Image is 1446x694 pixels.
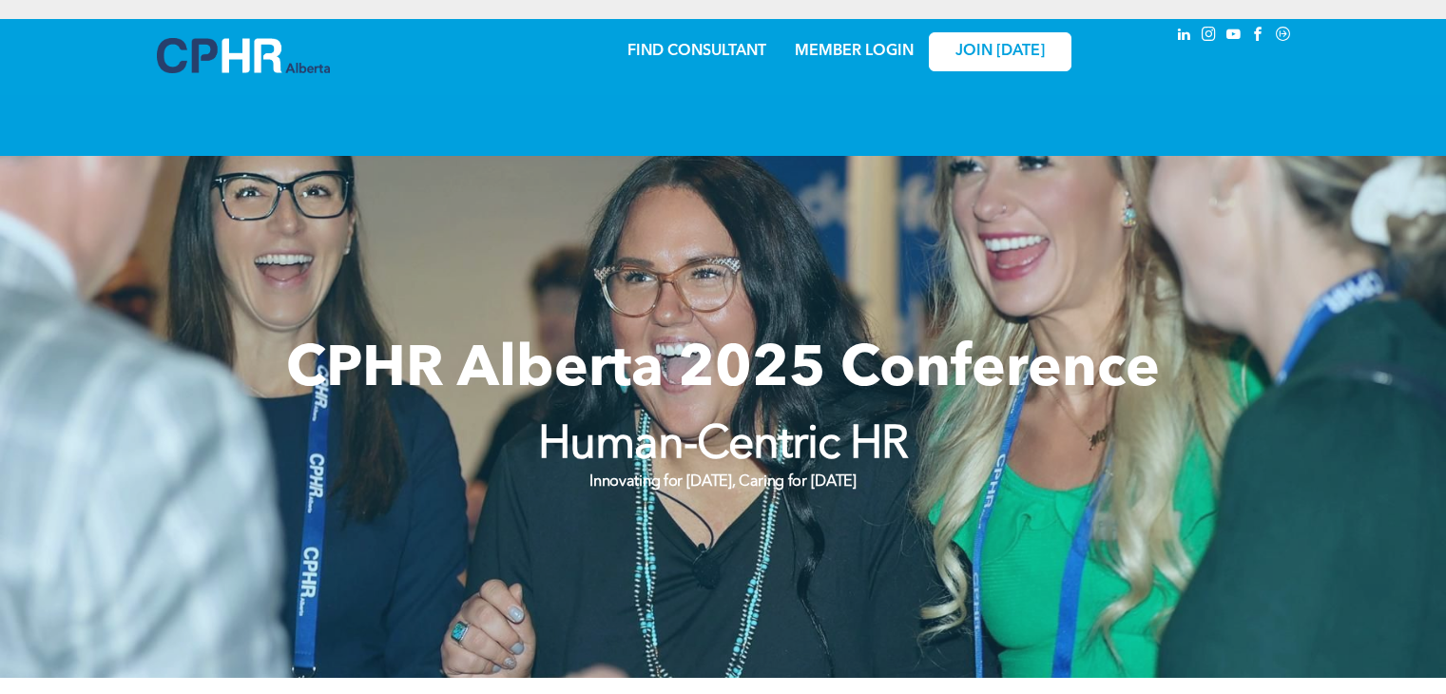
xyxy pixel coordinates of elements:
span: CPHR Alberta 2025 Conference [286,342,1160,399]
a: instagram [1199,24,1220,49]
img: A blue and white logo for cp alberta [157,38,330,73]
a: youtube [1224,24,1244,49]
strong: Human-Centric HR [538,423,909,469]
span: JOIN [DATE] [955,43,1045,61]
a: MEMBER LOGIN [795,44,914,59]
a: facebook [1248,24,1269,49]
strong: Innovating for [DATE], Caring for [DATE] [589,474,856,490]
a: Social network [1273,24,1294,49]
a: FIND CONSULTANT [627,44,766,59]
a: JOIN [DATE] [929,32,1071,71]
a: linkedin [1174,24,1195,49]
